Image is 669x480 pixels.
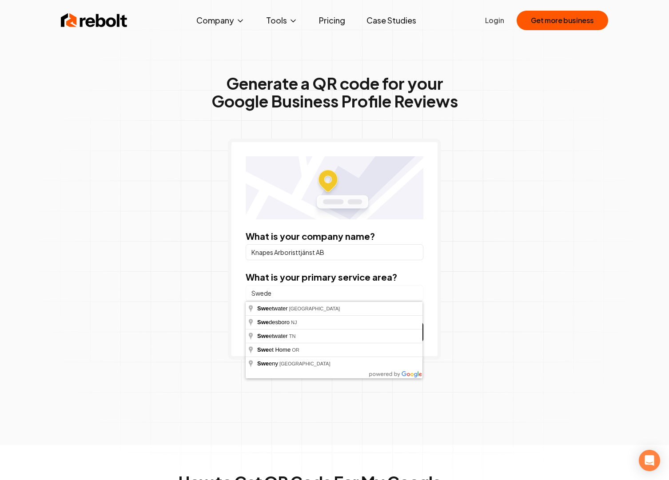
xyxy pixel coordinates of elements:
[257,333,269,339] span: Swe
[257,360,279,367] span: eny
[257,319,269,325] span: Swe
[246,285,423,301] input: City or county or neighborhood
[485,15,504,26] a: Login
[259,12,305,29] button: Tools
[246,244,423,260] input: Company Name
[257,333,289,339] span: etwater
[257,305,289,312] span: etwater
[61,12,127,29] img: Rebolt Logo
[246,230,375,242] label: What is your company name?
[292,347,299,353] span: OR
[257,319,291,325] span: desboro
[257,360,269,367] span: Swe
[639,450,660,471] div: Open Intercom Messenger
[279,361,331,366] span: [GEOGRAPHIC_DATA]
[246,271,397,282] label: What is your primary service area?
[189,12,252,29] button: Company
[517,11,608,30] button: Get more business
[257,305,269,312] span: Swe
[211,75,458,110] h1: Generate a QR code for your Google Business Profile Reviews
[289,333,296,339] span: TN
[246,156,423,219] img: Location map
[359,12,423,29] a: Case Studies
[257,346,292,353] span: et Home
[291,320,297,325] span: NJ
[312,12,352,29] a: Pricing
[289,306,340,311] span: [GEOGRAPHIC_DATA]
[257,346,269,353] span: Swe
